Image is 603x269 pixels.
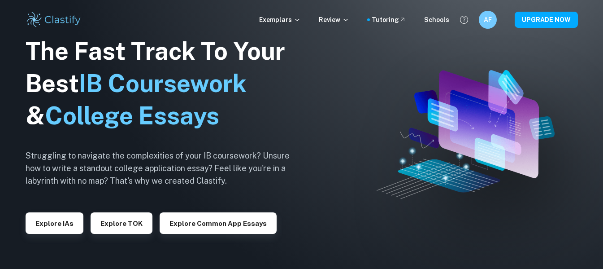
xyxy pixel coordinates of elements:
span: IB Coursework [79,69,247,97]
a: Tutoring [372,15,406,25]
img: Clastify hero [377,70,555,199]
a: Explore IAs [26,219,83,227]
p: Review [319,15,349,25]
h1: The Fast Track To Your Best & [26,35,304,132]
h6: Struggling to navigate the complexities of your IB coursework? Unsure how to write a standout col... [26,150,304,187]
a: Explore TOK [91,219,152,227]
img: Clastify logo [26,11,82,29]
h6: AF [482,15,493,25]
button: Explore IAs [26,212,83,234]
button: UPGRADE NOW [515,12,578,28]
button: AF [479,11,497,29]
button: Help and Feedback [456,12,472,27]
p: Exemplars [259,15,301,25]
button: Explore Common App essays [160,212,277,234]
button: Explore TOK [91,212,152,234]
a: Explore Common App essays [160,219,277,227]
span: College Essays [45,101,219,130]
a: Schools [424,15,449,25]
